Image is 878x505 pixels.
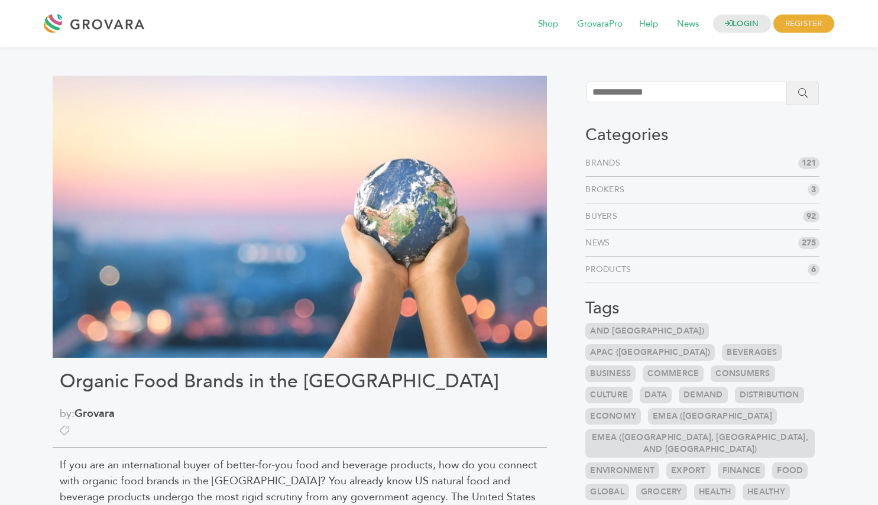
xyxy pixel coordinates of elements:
[530,13,566,35] span: Shop
[60,406,540,422] span: by:
[585,323,709,339] a: and [GEOGRAPHIC_DATA])
[585,408,641,425] a: Economy
[669,18,707,31] a: News
[636,484,687,500] a: Grocery
[585,237,614,249] a: News
[643,365,704,382] a: Commerce
[772,462,808,479] a: Food
[585,462,659,479] a: Environment
[585,387,633,403] a: Culture
[722,344,782,361] a: Beverages
[808,264,819,276] span: 6
[631,18,666,31] a: Help
[773,15,834,33] span: REGISTER
[669,13,707,35] span: News
[585,211,622,222] a: Buyers
[798,237,819,249] span: 275
[631,13,666,35] span: Help
[711,365,775,382] a: Consumers
[718,462,766,479] a: Finance
[743,484,790,500] a: Healthy
[666,462,711,479] a: Export
[808,184,819,196] span: 3
[694,484,736,500] a: Health
[585,299,819,319] h3: Tags
[679,387,728,403] a: Demand
[648,408,777,425] a: EMEA ([GEOGRAPHIC_DATA]
[585,184,629,196] a: Brokers
[585,429,815,458] a: EMEA ([GEOGRAPHIC_DATA], [GEOGRAPHIC_DATA], and [GEOGRAPHIC_DATA])
[798,157,819,169] span: 121
[60,370,540,393] h1: Organic Food Brands in the [GEOGRAPHIC_DATA]
[569,18,631,31] a: GrovaraPro
[530,18,566,31] a: Shop
[585,264,636,276] a: Products
[585,344,715,361] a: APAC ([GEOGRAPHIC_DATA])
[585,125,819,145] h3: Categories
[585,157,625,169] a: Brands
[735,387,804,403] a: Distribution
[803,211,819,222] span: 92
[713,15,771,33] a: LOGIN
[569,13,631,35] span: GrovaraPro
[74,406,115,421] a: Grovara
[640,387,672,403] a: Data
[585,484,629,500] a: Global
[585,365,636,382] a: Business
